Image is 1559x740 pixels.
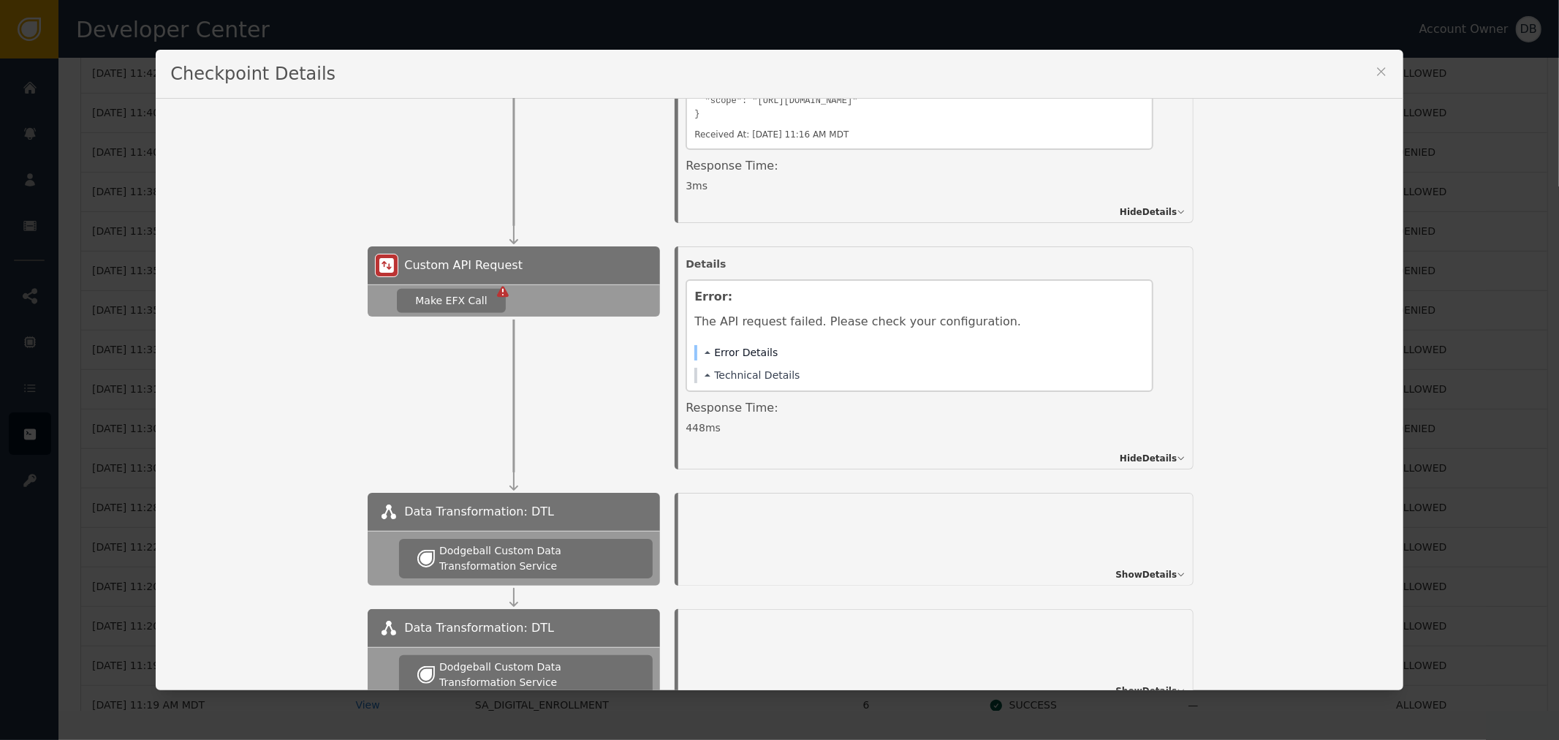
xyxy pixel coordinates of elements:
[705,345,778,360] button: Error Details
[439,543,634,574] div: Dodgeball Custom Data Transformation Service
[686,399,1153,420] div: Response Time:
[156,50,1403,99] div: Checkpoint Details
[404,619,554,637] span: Data Transformation: DTL
[1120,205,1177,219] span: Hide Details
[694,290,732,303] span: Error:
[404,257,523,274] span: Custom API Request
[439,660,634,690] div: Dodgeball Custom Data Transformation Service
[694,128,849,141] div: Received At: [DATE] 11:16 AM MDT
[415,293,487,309] div: Make EFX Call
[686,257,1153,272] div: Details
[686,420,1153,436] div: 448 ms
[694,306,1145,331] div: The API request failed. Please check your configuration.
[1115,568,1177,581] span: Show Details
[1115,684,1177,698] span: Show Details
[686,178,1153,194] div: 3 ms
[705,368,800,383] button: Technical Details
[1120,452,1177,465] span: Hide Details
[404,503,554,521] span: Data Transformation: DTL
[686,157,1153,178] div: Response Time:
